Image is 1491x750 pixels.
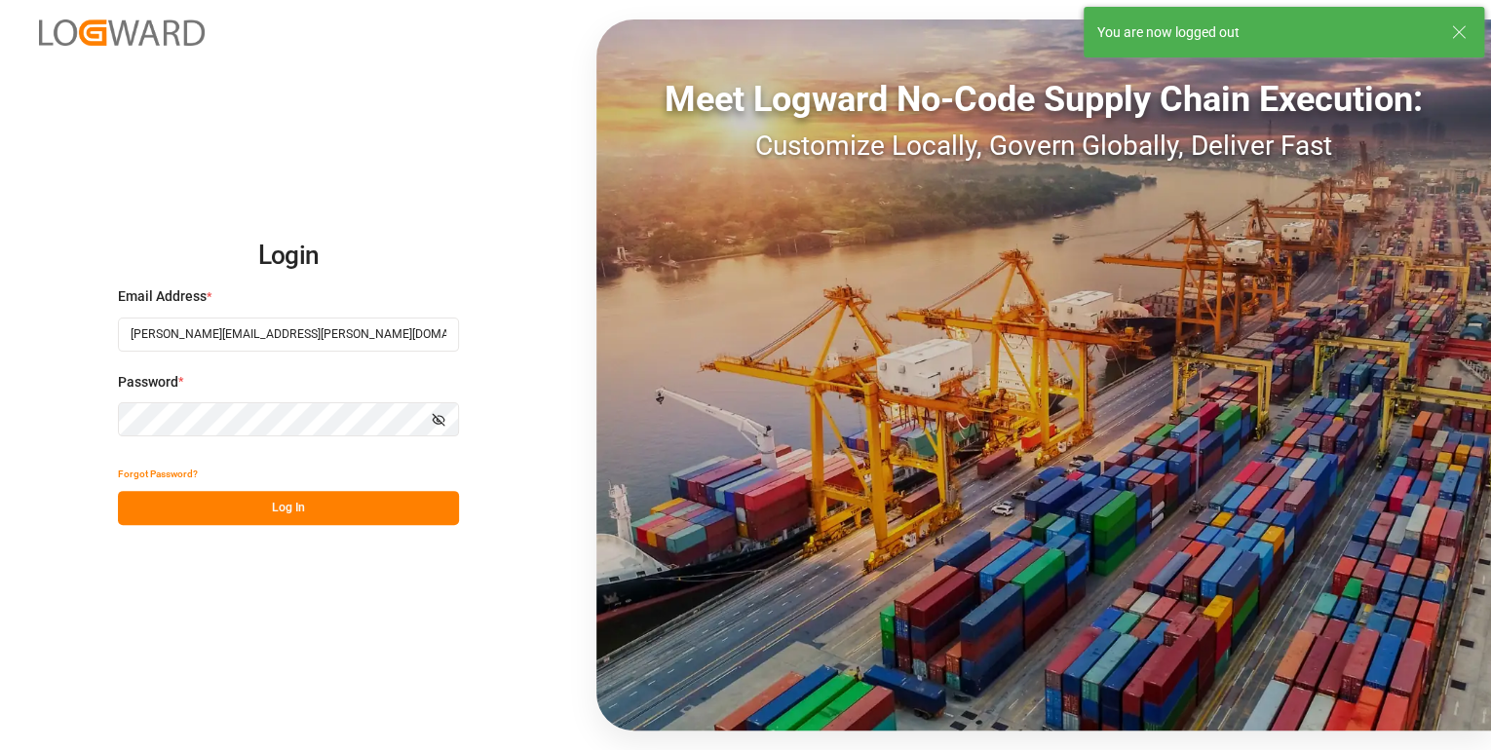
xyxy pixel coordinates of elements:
input: Enter your email [118,318,459,352]
img: Logward_new_orange.png [39,19,205,46]
span: Password [118,372,178,393]
button: Log In [118,491,459,525]
div: You are now logged out [1097,22,1433,43]
div: Customize Locally, Govern Globally, Deliver Fast [596,126,1491,167]
h2: Login [118,225,459,287]
button: Forgot Password? [118,457,198,491]
span: Email Address [118,286,207,307]
div: Meet Logward No-Code Supply Chain Execution: [596,73,1491,126]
